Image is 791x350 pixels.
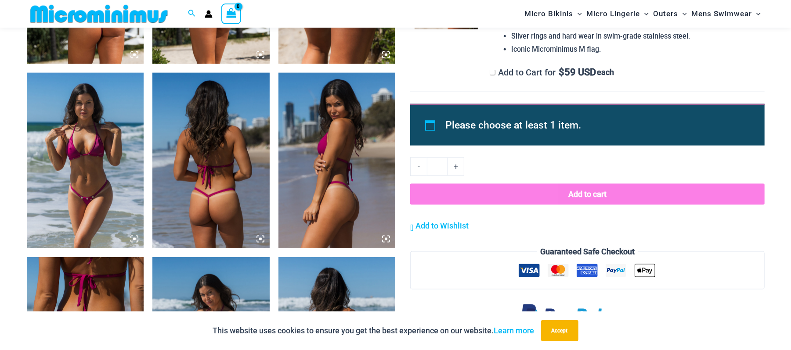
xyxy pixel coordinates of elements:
[584,3,651,25] a: Micro LingerieMenu ToggleMenu Toggle
[691,3,752,25] span: Mens Swimwear
[446,115,744,136] li: Please choose at least 1 item.
[490,70,495,75] input: Add to Cart for$59 USD each
[221,4,242,24] a: View Shopping Cart, empty
[537,245,638,258] legend: Guaranteed Safe Checkout
[521,1,765,26] nav: Site Navigation
[427,157,448,176] input: Product quantity
[278,73,396,248] img: Tight Rope Pink 319 Top 4212 Micro
[188,8,196,19] a: Search icon link
[752,3,761,25] span: Menu Toggle
[586,3,640,25] span: Micro Lingerie
[524,3,573,25] span: Micro Bikinis
[490,67,614,78] label: Add to Cart for
[205,10,213,18] a: Account icon link
[653,3,678,25] span: Outers
[541,320,578,341] button: Accept
[559,68,596,77] span: 59 USD
[559,67,564,78] span: $
[640,3,649,25] span: Menu Toggle
[27,4,171,24] img: MM SHOP LOGO FLAT
[573,3,582,25] span: Menu Toggle
[410,157,427,176] a: -
[651,3,689,25] a: OutersMenu ToggleMenu Toggle
[522,3,584,25] a: Micro BikinisMenu ToggleMenu Toggle
[410,184,764,205] button: Add to cart
[511,43,757,56] li: Iconic Microminimus M flag.
[152,73,270,248] img: Tight Rope Pink 319 Top 4212 Micro
[448,157,464,176] a: +
[410,219,469,232] a: Add to Wishlist
[27,73,144,248] img: Tight Rope Pink 319 Top 4212 Micro
[511,30,757,43] li: Silver rings and hard wear in swim-grade stainless steel.
[415,221,469,230] span: Add to Wishlist
[213,324,535,337] p: This website uses cookies to ensure you get the best experience on our website.
[678,3,687,25] span: Menu Toggle
[597,68,614,77] span: each
[689,3,763,25] a: Mens SwimwearMenu ToggleMenu Toggle
[494,326,535,335] a: Learn more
